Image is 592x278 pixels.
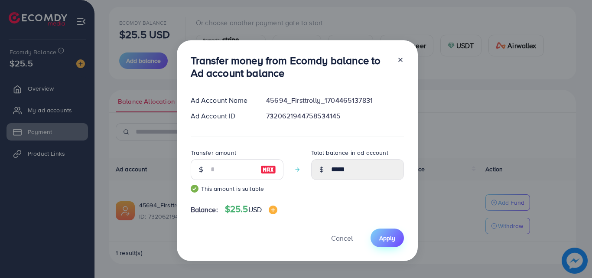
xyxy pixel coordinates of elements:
span: Apply [379,234,395,242]
span: Cancel [331,233,353,243]
img: image [269,206,277,214]
div: Ad Account Name [184,95,260,105]
span: USD [248,205,262,214]
div: 7320621944758534145 [259,111,410,121]
label: Total balance in ad account [311,148,388,157]
img: image [260,164,276,175]
img: guide [191,185,198,193]
div: 45694_Firsttrolly_1704465137831 [259,95,410,105]
div: Ad Account ID [184,111,260,121]
h3: Transfer money from Ecomdy balance to Ad account balance [191,54,390,79]
label: Transfer amount [191,148,236,157]
h4: $25.5 [225,204,277,215]
small: This amount is suitable [191,184,283,193]
button: Apply [371,229,404,247]
span: Balance: [191,205,218,215]
button: Cancel [320,229,364,247]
